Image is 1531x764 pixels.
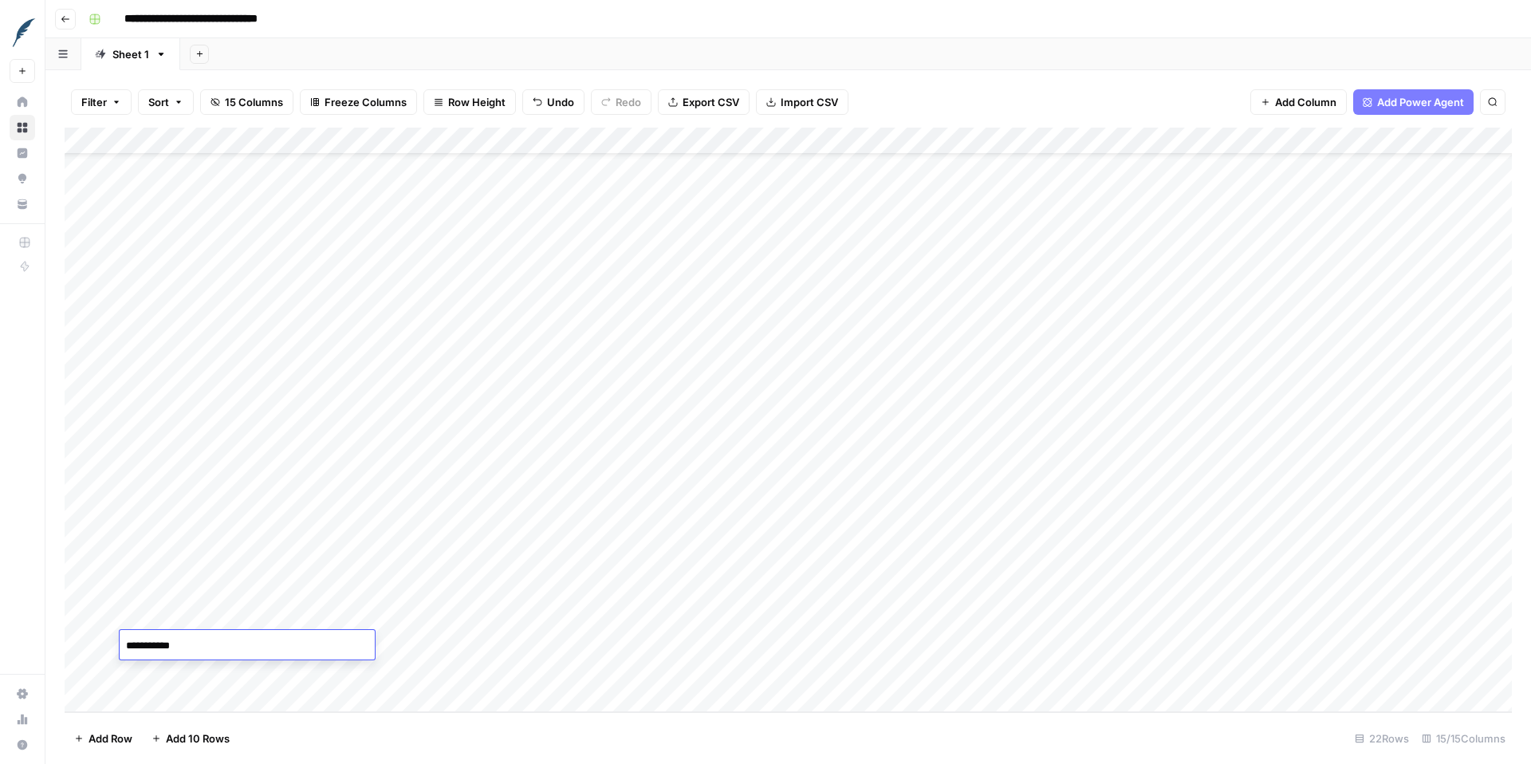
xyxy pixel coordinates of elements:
[10,115,35,140] a: Browse
[10,707,35,732] a: Usage
[756,89,848,115] button: Import CSV
[148,94,169,110] span: Sort
[10,140,35,166] a: Insights
[781,94,838,110] span: Import CSV
[65,726,142,751] button: Add Row
[448,94,506,110] span: Row Height
[547,94,574,110] span: Undo
[10,89,35,115] a: Home
[200,89,293,115] button: 15 Columns
[10,681,35,707] a: Settings
[138,89,194,115] button: Sort
[81,94,107,110] span: Filter
[423,89,516,115] button: Row Height
[300,89,417,115] button: Freeze Columns
[1415,726,1512,751] div: 15/15 Columns
[1353,89,1474,115] button: Add Power Agent
[1275,94,1336,110] span: Add Column
[1377,94,1464,110] span: Add Power Agent
[658,89,750,115] button: Export CSV
[10,732,35,758] button: Help + Support
[112,46,149,62] div: Sheet 1
[225,94,283,110] span: 15 Columns
[10,166,35,191] a: Opportunities
[142,726,239,751] button: Add 10 Rows
[71,89,132,115] button: Filter
[522,89,584,115] button: Undo
[89,731,132,746] span: Add Row
[1348,726,1415,751] div: 22 Rows
[10,13,35,53] button: Workspace: FreeWill
[325,94,407,110] span: Freeze Columns
[10,18,38,47] img: FreeWill Logo
[1250,89,1347,115] button: Add Column
[591,89,651,115] button: Redo
[81,38,180,70] a: Sheet 1
[166,731,230,746] span: Add 10 Rows
[616,94,641,110] span: Redo
[683,94,739,110] span: Export CSV
[10,191,35,217] a: Your Data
